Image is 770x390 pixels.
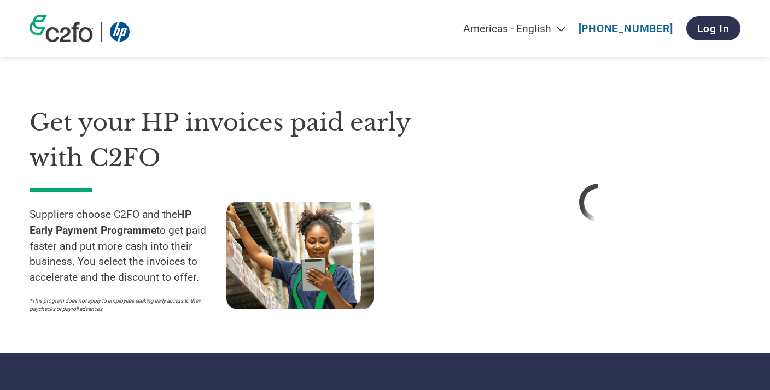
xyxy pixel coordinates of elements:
[110,22,130,42] img: HP
[686,16,740,40] a: Log In
[30,297,215,313] p: *This program does not apply to employees seeking early access to their paychecks or payroll adva...
[30,105,423,175] h1: Get your HP invoices paid early with C2FO
[579,22,673,35] a: [PHONE_NUMBER]
[30,207,226,286] p: Suppliers choose C2FO and the to get paid faster and put more cash into their business. You selec...
[226,202,374,309] img: supply chain worker
[30,208,191,237] strong: HP Early Payment Programme
[30,15,93,42] img: c2fo logo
